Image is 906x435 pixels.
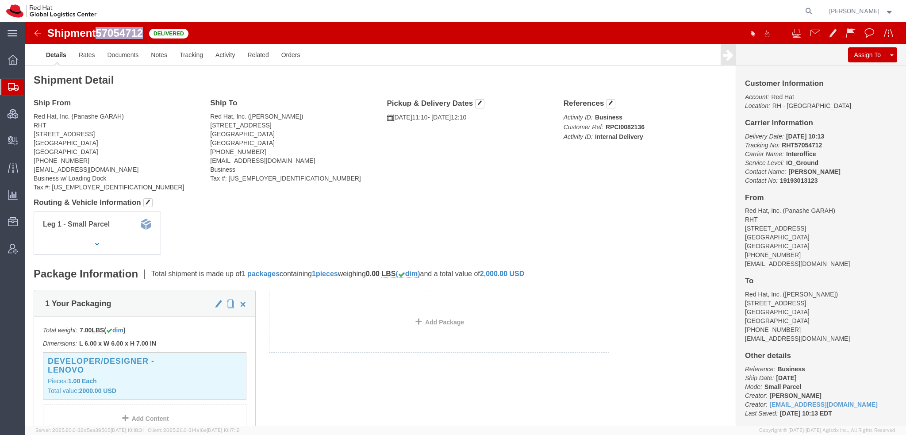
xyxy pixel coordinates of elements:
[111,427,144,433] span: [DATE] 10:18:31
[759,427,895,434] span: Copyright © [DATE]-[DATE] Agistix Inc., All Rights Reserved
[829,6,894,16] button: [PERSON_NAME]
[207,427,240,433] span: [DATE] 10:17:12
[35,427,144,433] span: Server: 2025.20.0-32d5ea39505
[25,22,906,426] iframe: FS Legacy Container
[829,6,879,16] span: Kirk Newcross
[148,427,240,433] span: Client: 2025.20.0-314a16e
[6,4,96,18] img: logo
